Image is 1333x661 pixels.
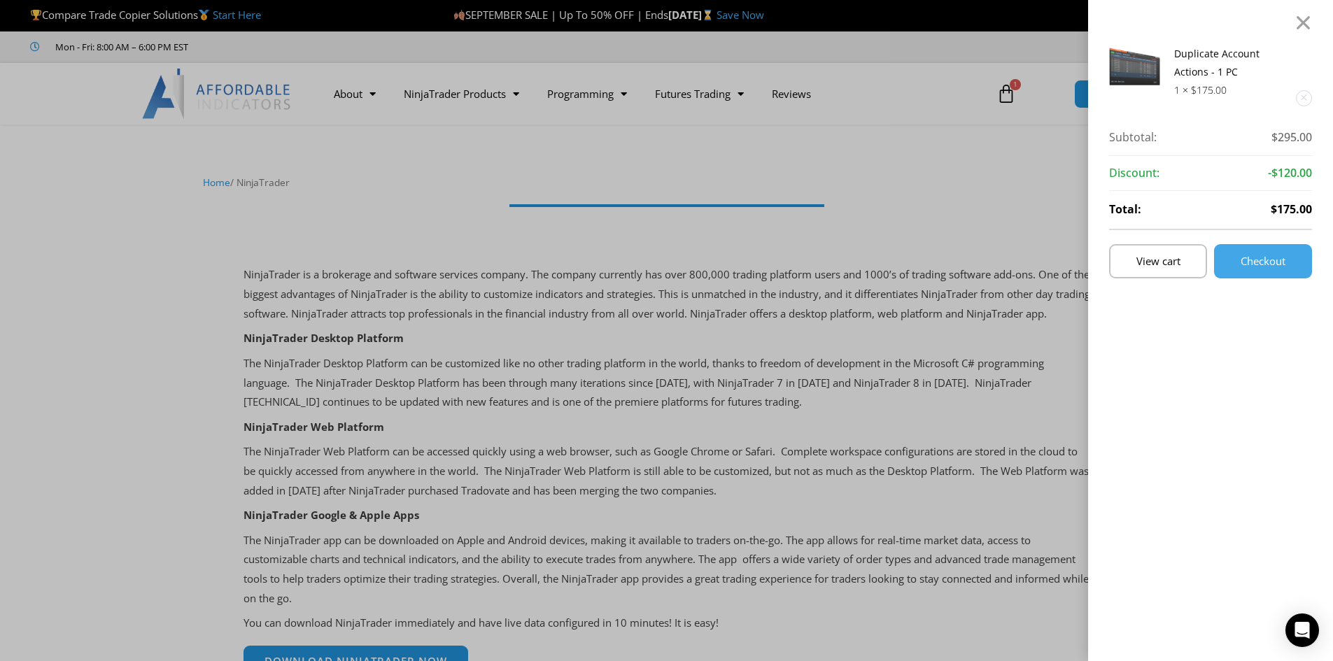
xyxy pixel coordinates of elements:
strong: Total: [1109,199,1141,220]
span: $175.00 [1271,199,1312,220]
a: Checkout [1214,244,1312,278]
span: $ [1191,83,1197,97]
a: View cart [1109,244,1207,278]
span: -$120.00 [1268,163,1312,184]
div: Open Intercom Messenger [1285,613,1319,647]
span: 1 × [1174,83,1188,97]
bdi: 175.00 [1191,83,1227,97]
span: $295.00 [1271,127,1312,148]
strong: Subtotal: [1109,127,1157,148]
span: Checkout [1241,256,1285,266]
a: Duplicate Account Actions - 1 PC [1174,47,1260,78]
img: Screenshot 2024-08-26 15414455555 | Affordable Indicators – NinjaTrader [1109,45,1160,85]
span: View cart [1136,256,1180,266]
strong: Discount: [1109,163,1159,184]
